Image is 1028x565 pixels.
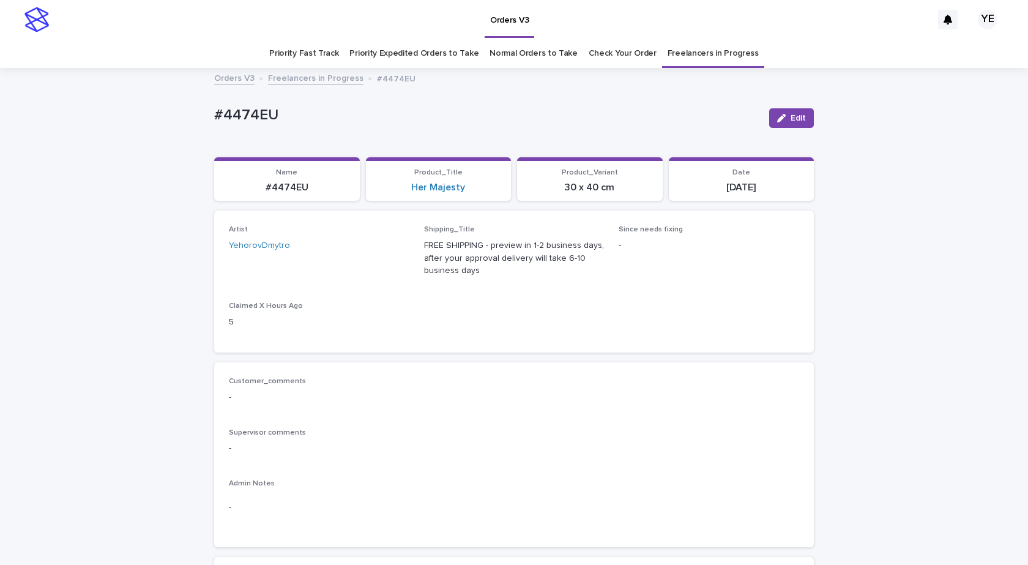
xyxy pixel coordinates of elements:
[732,169,750,176] span: Date
[268,70,363,84] a: Freelancers in Progress
[229,316,409,329] p: 5
[769,108,814,128] button: Edit
[791,114,806,122] span: Edit
[619,239,799,252] p: -
[229,429,306,436] span: Supervisor comments
[214,70,255,84] a: Orders V3
[24,7,49,32] img: stacker-logo-s-only.png
[269,39,338,68] a: Priority Fast Track
[229,302,303,310] span: Claimed X Hours Ago
[490,39,578,68] a: Normal Orders to Take
[349,39,479,68] a: Priority Expedited Orders to Take
[589,39,657,68] a: Check Your Order
[229,239,290,252] a: YehorovDmytro
[229,378,306,385] span: Customer_comments
[524,182,655,193] p: 30 x 40 cm
[562,169,618,176] span: Product_Variant
[229,226,248,233] span: Artist
[214,107,759,124] p: #4474EU
[377,71,415,84] p: #4474EU
[424,239,605,277] p: FREE SHIPPING - preview in 1-2 business days, after your approval delivery will take 6-10 busines...
[676,182,807,193] p: [DATE]
[222,182,352,193] p: #4474EU
[229,442,799,455] p: -
[276,169,297,176] span: Name
[424,226,475,233] span: Shipping_Title
[978,10,997,29] div: YE
[414,169,463,176] span: Product_Title
[229,501,799,514] p: -
[668,39,759,68] a: Freelancers in Progress
[229,391,799,404] p: -
[619,226,683,233] span: Since needs fixing
[411,182,465,193] a: Her Majesty
[229,480,275,487] span: Admin Notes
